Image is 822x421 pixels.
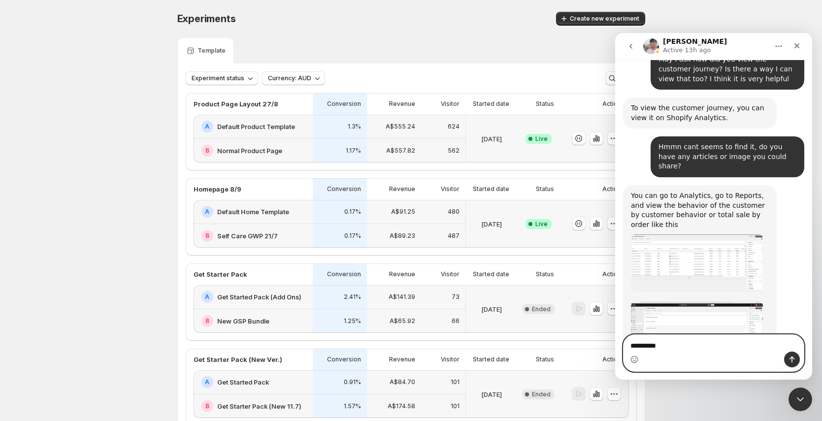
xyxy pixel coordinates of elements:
p: 0.17% [344,208,361,216]
p: 480 [448,208,460,216]
p: Revenue [389,356,415,363]
h2: A [205,378,209,386]
h2: A [205,293,209,301]
p: Action [602,270,621,278]
p: Visitor [441,356,460,363]
span: Live [535,135,548,143]
button: Experiment status [186,71,258,85]
p: A$91.25 [391,208,415,216]
p: Conversion [327,270,361,278]
p: Template [197,47,226,55]
p: 101 [451,378,460,386]
p: A$89.23 [390,232,415,240]
p: Action [602,100,621,108]
p: 1.25% [344,317,361,325]
p: Visitor [441,100,460,108]
iframe: Intercom live chat [615,33,812,380]
p: A$65.92 [390,317,415,325]
h2: B [205,232,209,240]
span: Experiment status [192,74,244,82]
h2: A [205,208,209,216]
p: 0.17% [344,232,361,240]
p: Status [536,185,554,193]
span: Currency: AUD [268,74,311,82]
p: Product Page Layout 27/8 [194,99,278,109]
p: Started date [473,356,509,363]
h2: Default Product Template [217,122,295,131]
p: Conversion [327,100,361,108]
p: Revenue [389,100,415,108]
p: [DATE] [481,304,502,314]
h2: Default Home Template [217,207,289,217]
p: Action [602,356,621,363]
p: 487 [448,232,460,240]
p: 1.3% [348,123,361,130]
p: Get Starter Pack [194,269,247,279]
p: Started date [473,100,509,108]
p: 2.41% [344,293,361,301]
p: Conversion [327,356,361,363]
h2: Get Starter Pack (New 11.7) [217,401,301,411]
button: Currency: AUD [262,71,325,85]
h2: A [205,123,209,130]
p: Conversion [327,185,361,193]
p: Status [536,100,554,108]
h2: B [205,317,209,325]
p: [DATE] [481,219,502,229]
p: Started date [473,270,509,278]
p: [DATE] [481,389,502,399]
p: A$84.70 [390,378,415,386]
h2: B [205,147,209,155]
p: A$174.58 [388,402,415,410]
p: Revenue [389,270,415,278]
h2: Self Care GWP 21/7 [217,231,278,241]
p: 1.57% [344,402,361,410]
p: 562 [448,147,460,155]
p: Action [602,185,621,193]
span: Ended [532,305,551,313]
h2: Normal Product Page [217,146,282,156]
p: 73 [452,293,460,301]
h2: Get Started Pack [217,377,269,387]
p: Visitor [441,185,460,193]
span: Experiments [177,13,236,25]
p: 101 [451,402,460,410]
p: Status [536,356,554,363]
p: Visitor [441,270,460,278]
span: Ended [532,390,551,398]
p: Homepage 8/9 [194,184,241,194]
span: Live [535,220,548,228]
p: 66 [452,317,460,325]
p: A$141.39 [389,293,415,301]
h2: Get Started Pack (Add Ons) [217,292,301,302]
iframe: Intercom live chat [789,388,812,411]
p: A$555.24 [386,123,415,130]
h2: B [205,402,209,410]
p: 624 [448,123,460,130]
p: Get Starter Pack (New Ver.) [194,355,282,364]
p: 1.17% [346,147,361,155]
p: A$557.82 [386,147,415,155]
button: Create new experiment [556,12,645,26]
h2: New GSP Bundle [217,316,269,326]
p: 0.91% [344,378,361,386]
p: [DATE] [481,134,502,144]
